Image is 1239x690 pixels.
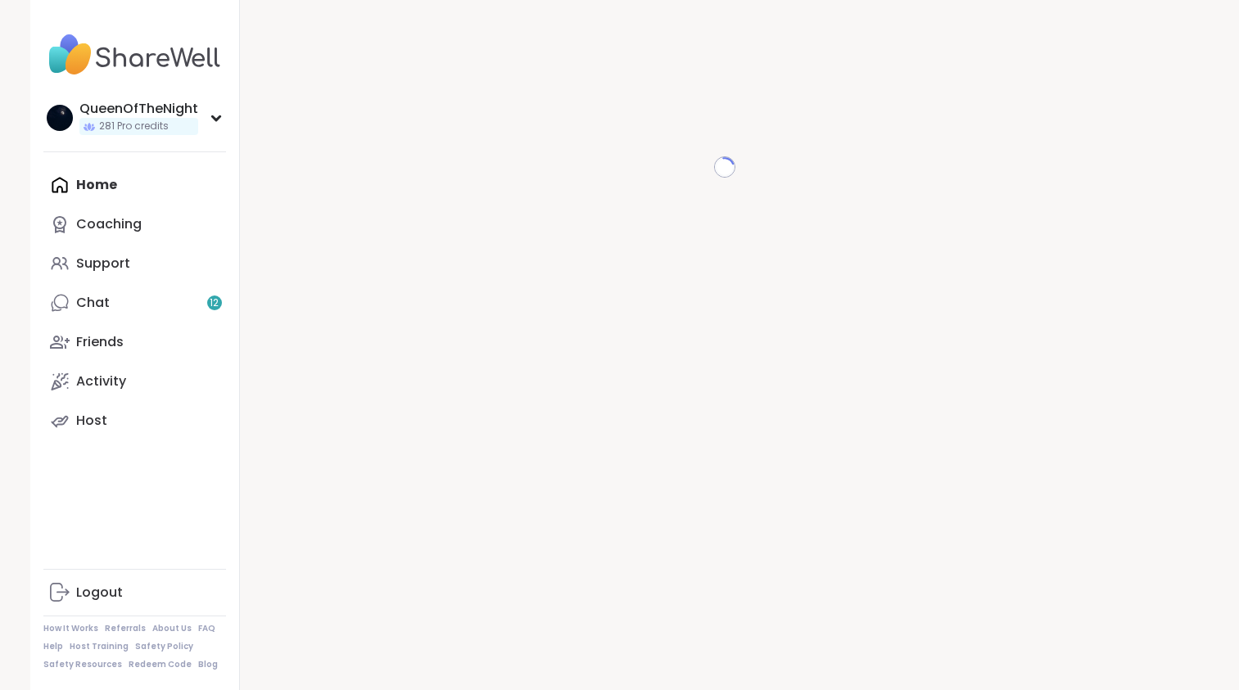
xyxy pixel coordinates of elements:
a: Help [43,641,63,652]
img: QueenOfTheNight [47,105,73,131]
a: Logout [43,573,226,612]
a: How It Works [43,623,98,634]
div: QueenOfTheNight [79,100,198,118]
div: Chat [76,294,110,312]
div: Host [76,412,107,430]
a: Safety Resources [43,659,122,670]
a: About Us [152,623,192,634]
a: Safety Policy [135,641,193,652]
div: Coaching [76,215,142,233]
a: Activity [43,362,226,401]
a: Blog [198,659,218,670]
a: Redeem Code [129,659,192,670]
a: Friends [43,322,226,362]
div: Logout [76,584,123,602]
div: Activity [76,372,126,390]
a: Referrals [105,623,146,634]
a: Host [43,401,226,440]
span: 281 Pro credits [99,120,169,133]
a: FAQ [198,623,215,634]
span: 12 [210,296,219,310]
a: Coaching [43,205,226,244]
a: Chat12 [43,283,226,322]
img: ShareWell Nav Logo [43,26,226,83]
a: Support [43,244,226,283]
a: Host Training [70,641,129,652]
div: Friends [76,333,124,351]
div: Support [76,255,130,273]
